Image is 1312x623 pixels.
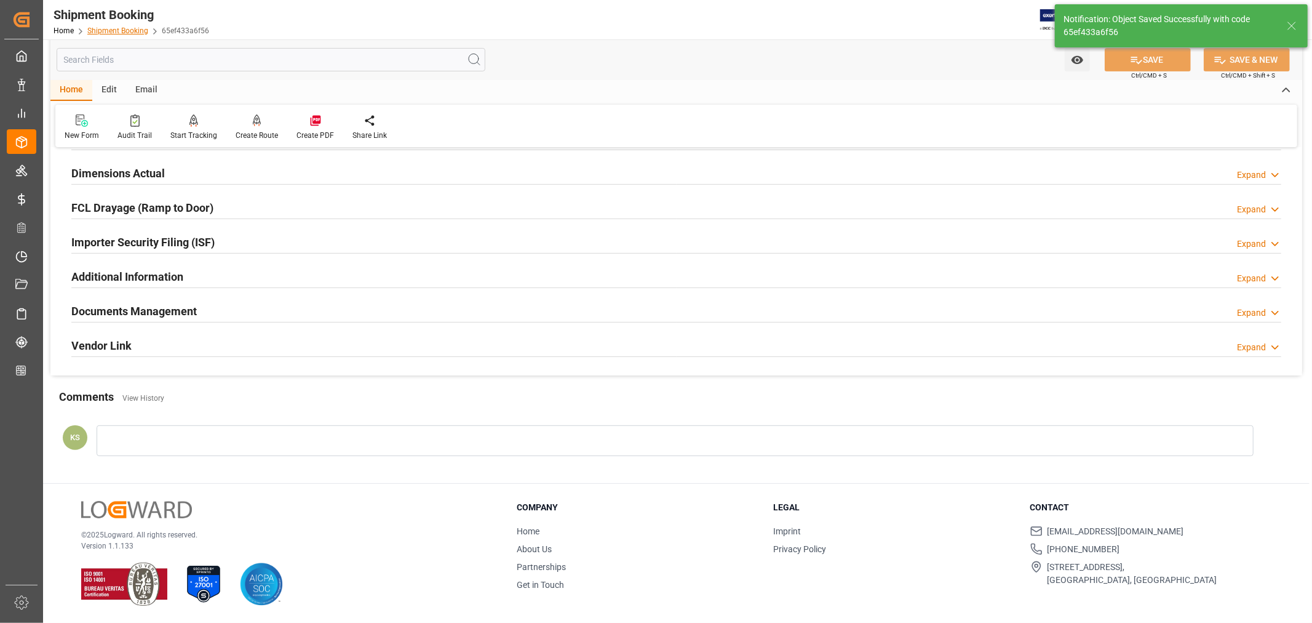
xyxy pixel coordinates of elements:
[92,80,126,101] div: Edit
[1237,203,1266,216] div: Expand
[182,563,225,606] img: ISO 27001 Certification
[517,544,552,554] a: About Us
[71,234,215,251] h2: Importer Security Filing (ISF)
[71,165,165,182] h2: Dimensions Actual
[1030,501,1271,514] h3: Contact
[122,394,164,403] a: View History
[57,48,485,71] input: Search Fields
[70,433,80,442] span: KS
[1040,9,1083,31] img: Exertis%20JAM%20-%20Email%20Logo.jpg_1722504956.jpg
[1237,238,1266,251] div: Expand
[87,26,148,35] a: Shipment Booking
[71,268,183,285] h2: Additional Information
[1048,543,1120,556] span: [PHONE_NUMBER]
[517,526,539,536] a: Home
[50,80,92,101] div: Home
[236,130,278,141] div: Create Route
[1105,48,1191,71] button: SAVE
[773,526,801,536] a: Imprint
[1237,169,1266,182] div: Expand
[81,541,486,552] p: Version 1.1.133
[54,26,74,35] a: Home
[81,563,167,606] img: ISO 9001 & ISO 14001 Certification
[1064,13,1275,39] div: Notification: Object Saved Successfully with code 65ef433a6f56
[1048,525,1184,538] span: [EMAIL_ADDRESS][DOMAIN_NAME]
[59,388,114,405] h2: Comments
[126,80,167,101] div: Email
[517,501,758,514] h3: Company
[1237,307,1266,320] div: Expand
[71,199,213,216] h2: FCL Drayage (Ramp to Door)
[1237,341,1266,354] div: Expand
[81,501,192,519] img: Logward Logo
[71,303,197,320] h2: Documents Management
[352,130,387,141] div: Share Link
[296,130,334,141] div: Create PDF
[517,580,564,590] a: Get in Touch
[517,562,566,572] a: Partnerships
[1131,71,1167,80] span: Ctrl/CMD + S
[71,337,132,354] h2: Vendor Link
[65,130,99,141] div: New Form
[773,501,1014,514] h3: Legal
[170,130,217,141] div: Start Tracking
[81,529,486,541] p: © 2025 Logward. All rights reserved.
[54,6,209,24] div: Shipment Booking
[1237,272,1266,285] div: Expand
[773,544,826,554] a: Privacy Policy
[1065,48,1090,71] button: open menu
[1204,48,1290,71] button: SAVE & NEW
[1221,71,1275,80] span: Ctrl/CMD + Shift + S
[1048,561,1217,587] span: [STREET_ADDRESS], [GEOGRAPHIC_DATA], [GEOGRAPHIC_DATA]
[117,130,152,141] div: Audit Trail
[240,563,283,606] img: AICPA SOC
